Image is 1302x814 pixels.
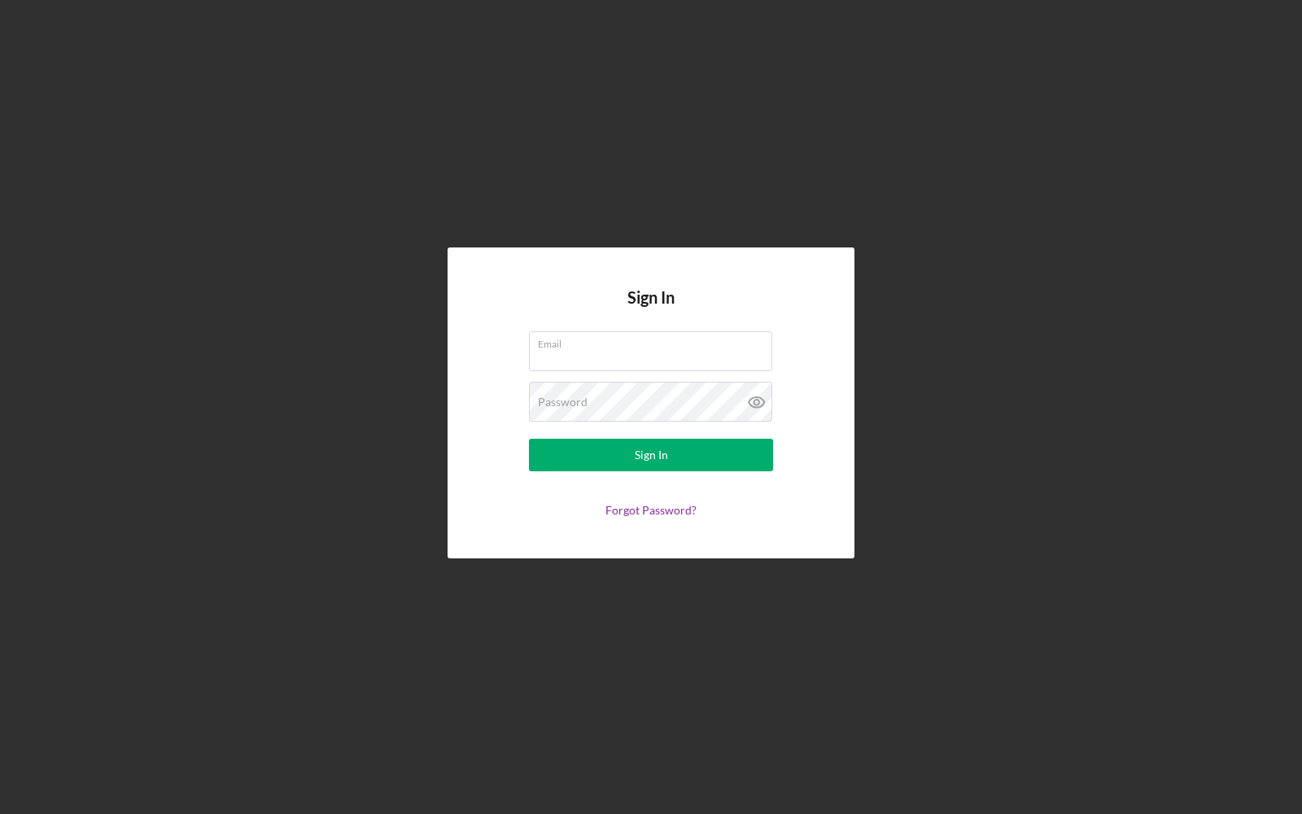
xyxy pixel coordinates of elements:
label: Password [538,396,588,409]
a: Forgot Password? [605,503,697,517]
button: Sign In [529,439,773,471]
div: Sign In [635,439,668,471]
label: Email [538,332,772,350]
h4: Sign In [627,288,675,331]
